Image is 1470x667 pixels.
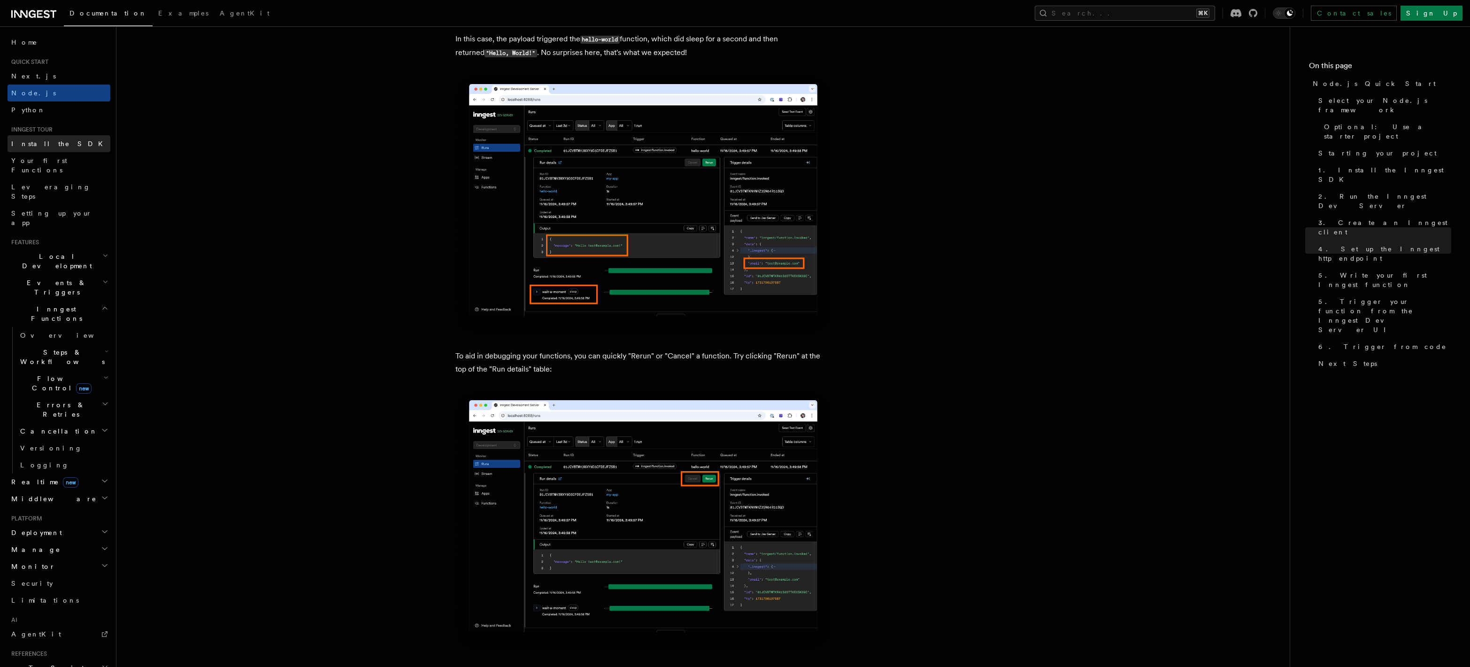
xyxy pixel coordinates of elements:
button: Flow Controlnew [16,370,110,396]
span: Python [11,106,46,114]
img: Run details expanded with rerun and cancel buttons highlighted [455,391,831,651]
a: Optional: Use a starter project [1320,118,1451,145]
button: Toggle dark mode [1273,8,1295,19]
span: new [76,383,92,394]
a: 3. Create an Inngest client [1315,214,1451,240]
span: 6. Trigger from code [1318,342,1447,351]
span: 5. Write your first Inngest function [1318,271,1451,289]
span: Limitations [11,597,79,604]
span: Home [11,38,38,47]
a: Setting up your app [8,205,110,231]
a: Select your Node.js framework [1315,92,1451,118]
a: Your first Functions [8,152,110,178]
a: 4. Set up the Inngest http endpoint [1315,240,1451,267]
button: Deployment [8,524,110,541]
a: 1. Install the Inngest SDK [1315,162,1451,188]
a: Contact sales [1311,6,1397,21]
a: Versioning [16,440,110,457]
h4: On this page [1309,60,1451,75]
span: Optional: Use a starter project [1324,122,1451,141]
span: Install the SDK [11,140,108,147]
a: Limitations [8,592,110,609]
span: Realtime [8,477,78,487]
p: To aid in debugging your functions, you can quickly "Rerun" or "Cancel" a function. Try clicking ... [455,349,831,376]
a: Overview [16,327,110,344]
span: 3. Create an Inngest client [1318,218,1451,237]
span: Next.js [11,72,56,80]
a: Examples [153,3,214,25]
button: Inngest Functions [8,301,110,327]
span: Steps & Workflows [16,348,105,366]
a: Python [8,101,110,118]
span: Monitor [8,562,55,571]
code: hello-world [580,36,620,44]
button: Events & Triggers [8,274,110,301]
a: 5. Write your first Inngest function [1315,267,1451,293]
p: In this case, the payload triggered the function, which did sleep for a second and then returned ... [455,32,831,60]
span: Cancellation [16,427,98,436]
a: Next Steps [1315,355,1451,372]
span: AgentKit [11,630,61,638]
span: 2. Run the Inngest Dev Server [1318,192,1451,210]
span: Security [11,580,53,587]
span: Local Development [8,252,102,271]
span: Logging [20,461,69,469]
span: Examples [158,9,208,17]
span: Next Steps [1318,359,1377,368]
a: Node.js [8,85,110,101]
a: Leveraging Steps [8,178,110,205]
span: Events & Triggers [8,278,102,297]
span: Node.js [11,89,56,97]
span: Errors & Retries [16,400,102,419]
button: Manage [8,541,110,558]
span: Quick start [8,58,48,66]
div: Inngest Functions [8,327,110,473]
span: Versioning [20,444,82,452]
a: Next.js [8,68,110,85]
span: Inngest tour [8,126,53,133]
button: Errors & Retries [16,396,110,423]
a: AgentKit [214,3,275,25]
button: Search...⌘K [1035,6,1215,21]
span: AI [8,616,17,624]
button: Monitor [8,558,110,575]
span: Starting your project [1318,148,1437,158]
a: Documentation [64,3,153,26]
span: Inngest Functions [8,304,101,323]
span: Documentation [69,9,147,17]
span: Your first Functions [11,157,67,174]
code: "Hello, World!" [485,49,537,57]
button: Cancellation [16,423,110,440]
span: Platform [8,515,42,522]
kbd: ⌘K [1196,8,1209,18]
span: Middleware [8,494,97,504]
button: Steps & Workflows [16,344,110,370]
a: 5. Trigger your function from the Inngest Dev Server UI [1315,293,1451,338]
a: Install the SDK [8,135,110,152]
span: Select your Node.js framework [1318,96,1451,115]
a: 6. Trigger from code [1315,338,1451,355]
span: References [8,650,47,658]
a: Sign Up [1401,6,1462,21]
a: 2. Run the Inngest Dev Server [1315,188,1451,214]
span: Flow Control [16,374,103,393]
span: 4. Set up the Inngest http endpoint [1318,244,1451,263]
span: Deployment [8,528,62,537]
span: Overview [20,332,117,339]
a: Logging [16,457,110,473]
span: Features [8,239,39,246]
span: Manage [8,545,61,554]
span: Leveraging Steps [11,183,91,200]
img: Inngest Dev Server web interface's runs tab with a single completed run expanded indicating that ... [455,75,831,334]
button: Middleware [8,490,110,507]
span: 1. Install the Inngest SDK [1318,165,1451,184]
span: AgentKit [220,9,269,17]
span: 5. Trigger your function from the Inngest Dev Server UI [1318,297,1451,334]
a: Starting your project [1315,145,1451,162]
span: Setting up your app [11,209,92,226]
a: Security [8,575,110,592]
a: Node.js Quick Start [1309,75,1451,92]
button: Realtimenew [8,473,110,490]
a: Home [8,34,110,51]
button: Local Development [8,248,110,274]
